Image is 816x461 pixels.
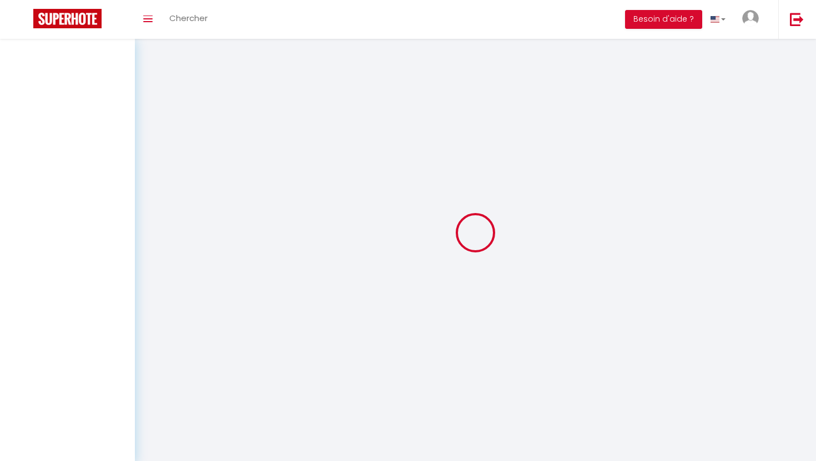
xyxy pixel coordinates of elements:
img: ... [742,10,759,27]
img: logout [790,12,804,26]
button: Ouvrir le widget de chat LiveChat [9,4,42,38]
button: Besoin d'aide ? [625,10,702,29]
span: Chercher [169,12,208,24]
img: Super Booking [33,9,102,28]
